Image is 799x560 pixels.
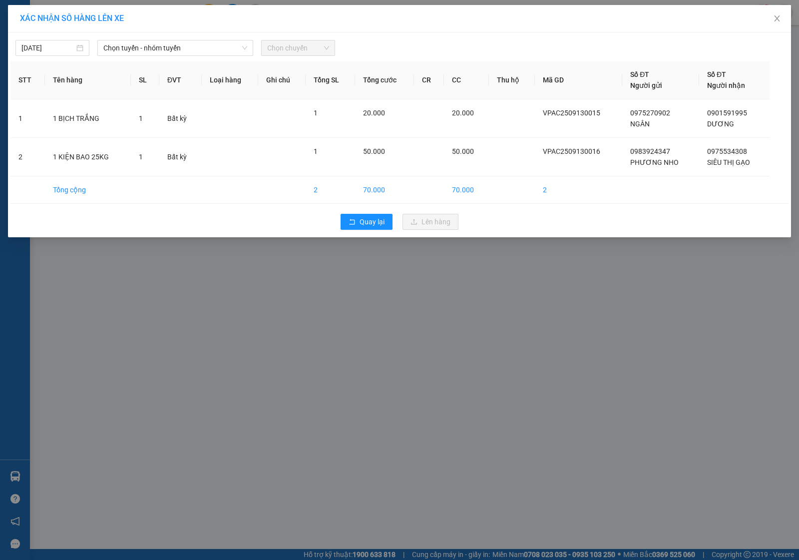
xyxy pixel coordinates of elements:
[314,109,318,117] span: 1
[414,61,444,99] th: CR
[543,109,600,117] span: VPAC2509130015
[630,158,679,166] span: PHƯƠNG NHO
[202,61,258,99] th: Loại hàng
[363,147,385,155] span: 50.000
[535,61,622,99] th: Mã GD
[360,216,385,227] span: Quay lại
[763,5,791,33] button: Close
[452,109,474,117] span: 20.000
[21,42,74,53] input: 13/09/2025
[242,45,248,51] span: down
[489,61,535,99] th: Thu hộ
[341,214,393,230] button: rollbackQuay lại
[306,61,355,99] th: Tổng SL
[630,147,670,155] span: 0983924347
[707,158,750,166] span: SIÊU THỊ GẠO
[139,153,143,161] span: 1
[363,109,385,117] span: 20.000
[630,70,649,78] span: Số ĐT
[258,61,306,99] th: Ghi chú
[20,13,124,23] span: XÁC NHẬN SỐ HÀNG LÊN XE
[630,81,662,89] span: Người gửi
[306,176,355,204] td: 2
[314,147,318,155] span: 1
[707,147,747,155] span: 0975534308
[45,99,131,138] td: 1 BỊCH TRẮNG
[45,176,131,204] td: Tổng cộng
[707,70,726,78] span: Số ĐT
[159,61,202,99] th: ĐVT
[452,147,474,155] span: 50.000
[543,147,600,155] span: VPAC2509130016
[267,40,329,55] span: Chọn chuyến
[773,14,781,22] span: close
[355,176,414,204] td: 70.000
[10,138,45,176] td: 2
[630,109,670,117] span: 0975270902
[630,120,650,128] span: NGÂN
[444,61,489,99] th: CC
[139,114,143,122] span: 1
[131,61,159,99] th: SL
[707,109,747,117] span: 0901591995
[45,138,131,176] td: 1 KIỆN BAO 25KG
[707,120,734,128] span: DƯƠNG
[707,81,745,89] span: Người nhận
[402,214,458,230] button: uploadLên hàng
[535,176,622,204] td: 2
[159,99,202,138] td: Bất kỳ
[349,218,356,226] span: rollback
[10,61,45,99] th: STT
[103,40,247,55] span: Chọn tuyến - nhóm tuyến
[159,138,202,176] td: Bất kỳ
[444,176,489,204] td: 70.000
[355,61,414,99] th: Tổng cước
[45,61,131,99] th: Tên hàng
[10,99,45,138] td: 1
